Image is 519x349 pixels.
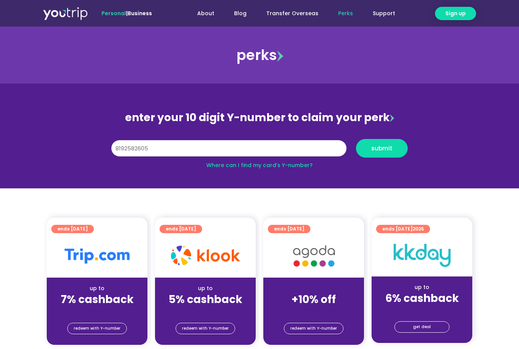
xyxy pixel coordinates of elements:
a: ends [DATE] [160,225,202,233]
nav: Menu [172,6,405,21]
div: up to [53,284,141,292]
span: redeem with Y-number [290,323,337,334]
div: (for stays only) [161,306,250,314]
form: Y Number [111,139,408,163]
span: ends [DATE] [274,225,304,233]
span: submit [371,145,392,151]
span: ends [DATE] [382,225,424,233]
div: up to [161,284,250,292]
a: Business [128,9,152,17]
strong: 6% cashback [385,291,459,306]
span: ends [DATE] [166,225,196,233]
span: up to [307,284,321,292]
span: get deal [413,322,431,332]
span: Personal [101,9,126,17]
span: redeem with Y-number [182,323,229,334]
a: redeem with Y-number [67,323,127,334]
a: Blog [224,6,256,21]
a: Transfer Overseas [256,6,328,21]
input: 10 digit Y-number (e.g. 8123456789) [111,140,347,157]
a: About [187,6,224,21]
div: (for stays only) [378,305,466,313]
a: ends [DATE] [268,225,310,233]
span: 2025 [413,226,424,232]
a: redeem with Y-number [284,323,343,334]
div: (for stays only) [53,306,141,314]
span: ends [DATE] [57,225,88,233]
div: (for stays only) [269,306,358,314]
strong: 5% cashback [169,292,242,307]
a: ends [DATE]2025 [376,225,430,233]
span: | [101,9,152,17]
strong: 7% cashback [61,292,134,307]
strong: +10% off [291,292,336,307]
span: Sign up [445,9,466,17]
a: Support [363,6,405,21]
button: submit [356,139,408,158]
div: enter your 10 digit Y-number to claim your perk [108,108,411,128]
div: up to [378,283,466,291]
a: Where can I find my card’s Y-number? [206,161,313,169]
a: Sign up [435,7,476,20]
a: ends [DATE] [51,225,94,233]
a: Perks [328,6,363,21]
span: redeem with Y-number [74,323,120,334]
a: redeem with Y-number [176,323,235,334]
a: get deal [394,321,449,333]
